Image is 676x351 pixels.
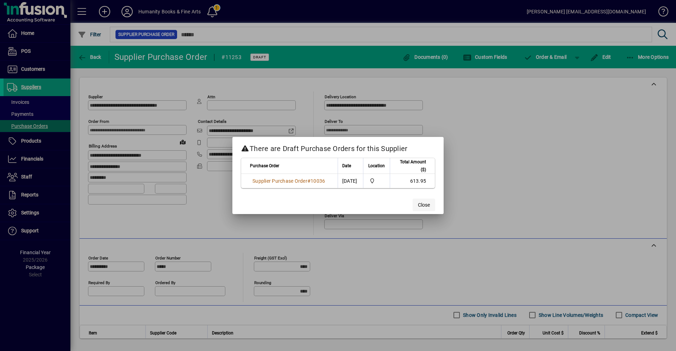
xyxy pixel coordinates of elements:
[368,162,385,170] span: Location
[250,162,279,170] span: Purchase Order
[394,158,426,174] span: Total Amount ($)
[338,174,363,188] td: [DATE]
[418,201,430,209] span: Close
[368,177,386,185] span: Humanity Books & Fine Art Supplies
[413,199,435,211] button: Close
[232,137,444,157] h2: There are Draft Purchase Orders for this Supplier
[252,178,307,184] span: Supplier Purchase Order
[250,177,327,185] a: Supplier Purchase Order#10036
[307,178,311,184] span: #
[390,174,435,188] td: 613.95
[342,162,351,170] span: Date
[311,178,325,184] span: 10036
